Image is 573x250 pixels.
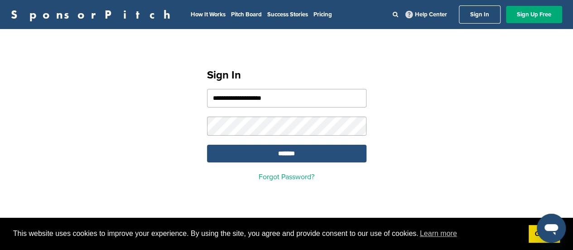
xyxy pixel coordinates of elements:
a: Help Center [404,9,449,20]
a: dismiss cookie message [529,225,560,243]
a: Sign Up Free [506,6,562,23]
h1: Sign In [207,67,366,83]
a: SponsorPitch [11,9,176,20]
a: Pitch Board [231,11,262,18]
iframe: Button to launch messaging window [537,214,566,243]
a: Success Stories [267,11,308,18]
a: Pricing [313,11,332,18]
span: This website uses cookies to improve your experience. By using the site, you agree and provide co... [13,227,521,240]
a: Forgot Password? [259,172,314,181]
a: learn more about cookies [419,227,458,240]
a: How It Works [191,11,226,18]
a: Sign In [459,5,501,24]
